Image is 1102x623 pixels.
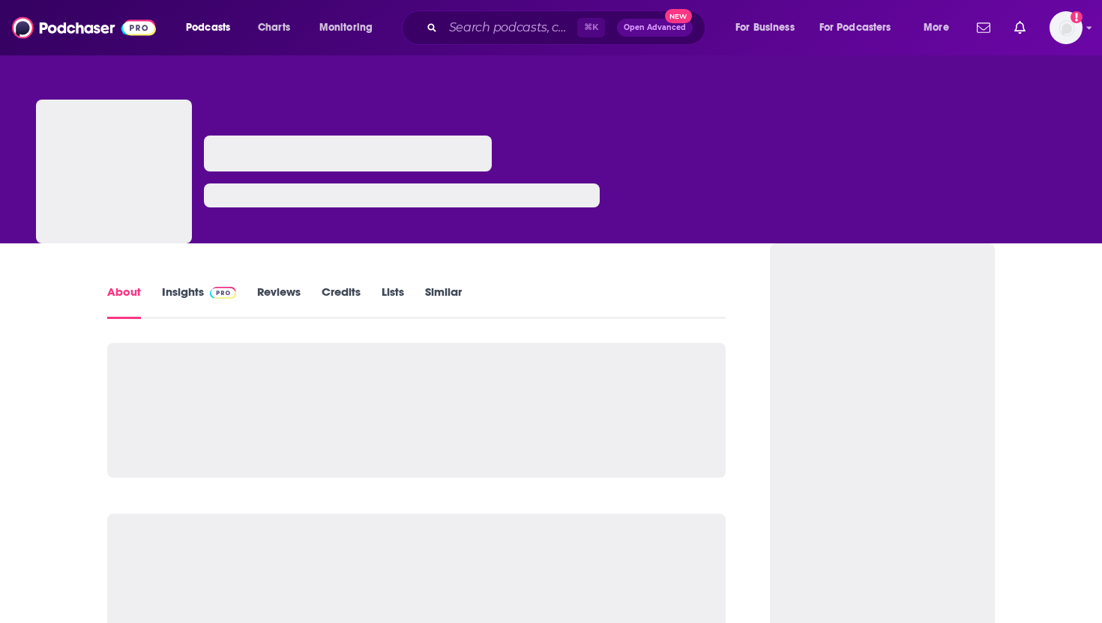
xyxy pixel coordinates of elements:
[416,10,720,45] div: Search podcasts, credits, & more...
[309,16,392,40] button: open menu
[162,285,236,319] a: InsightsPodchaser Pro
[382,285,404,319] a: Lists
[257,285,301,319] a: Reviews
[186,17,230,38] span: Podcasts
[810,16,913,40] button: open menu
[1071,11,1083,23] svg: Add a profile image
[1050,11,1083,44] button: Show profile menu
[319,17,373,38] span: Monitoring
[107,285,141,319] a: About
[322,285,361,319] a: Credits
[425,285,462,319] a: Similar
[924,17,949,38] span: More
[624,24,686,31] span: Open Advanced
[1008,15,1032,40] a: Show notifications dropdown
[175,16,250,40] button: open menu
[819,17,891,38] span: For Podcasters
[617,19,693,37] button: Open AdvancedNew
[725,16,813,40] button: open menu
[1050,11,1083,44] span: Logged in as SolComms
[12,13,156,42] img: Podchaser - Follow, Share and Rate Podcasts
[248,16,299,40] a: Charts
[210,287,236,299] img: Podchaser Pro
[577,18,605,37] span: ⌘ K
[971,15,996,40] a: Show notifications dropdown
[1050,11,1083,44] img: User Profile
[665,9,692,23] span: New
[443,16,577,40] input: Search podcasts, credits, & more...
[735,17,795,38] span: For Business
[258,17,290,38] span: Charts
[913,16,968,40] button: open menu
